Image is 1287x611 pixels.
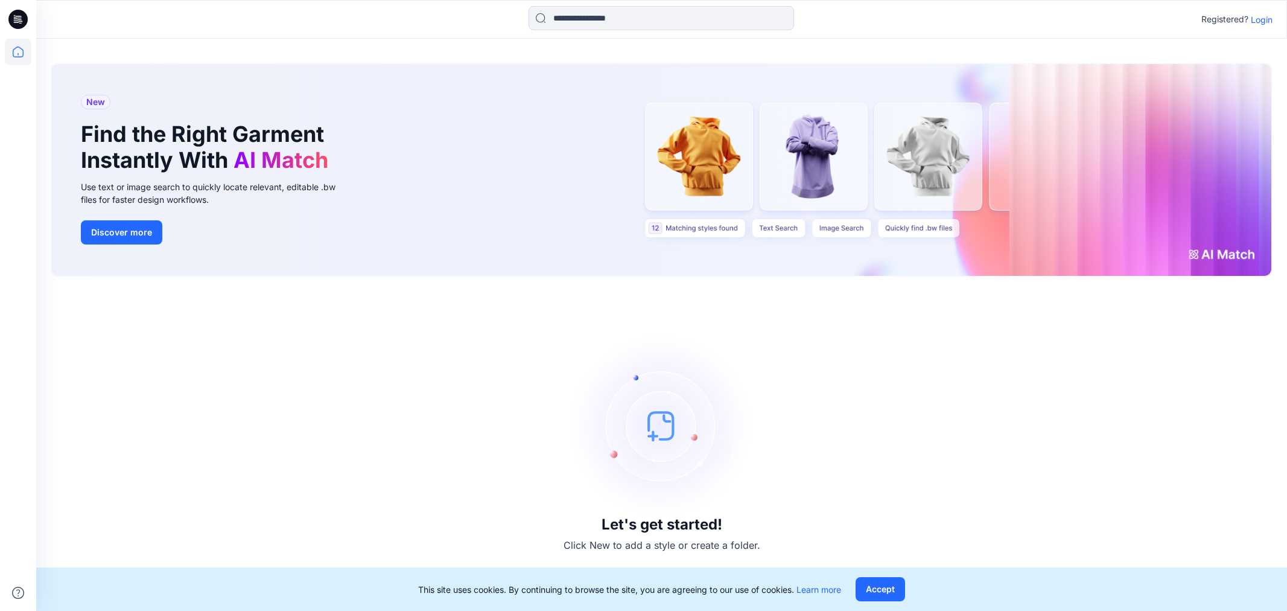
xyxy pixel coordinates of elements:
[418,583,841,596] p: This site uses cookies. By continuing to browse the site, you are agreeing to our use of cookies.
[234,147,328,173] span: AI Match
[571,335,752,516] img: empty-state-image.svg
[81,220,162,245] button: Discover more
[1251,13,1273,26] p: Login
[1201,12,1248,27] p: Registered?
[86,95,105,109] span: New
[564,538,760,552] p: Click New to add a style or create a folder.
[856,577,905,601] button: Accept
[796,584,841,595] a: Learn more
[81,181,352,206] div: Use text or image search to quickly locate relevant, editable .bw files for faster design workflows.
[81,121,334,173] h1: Find the Right Garment Instantly With
[602,516,722,533] h3: Let's get started!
